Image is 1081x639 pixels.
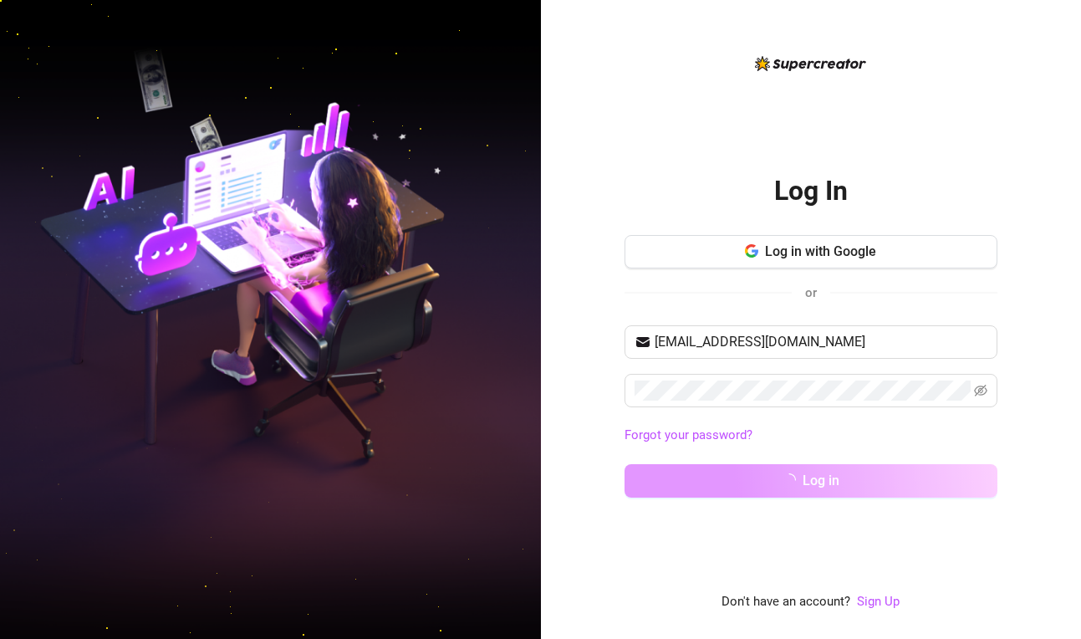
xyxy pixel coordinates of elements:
[625,427,752,442] a: Forgot your password?
[625,235,997,268] button: Log in with Google
[625,464,997,498] button: Log in
[803,473,839,488] span: Log in
[805,285,817,300] span: or
[765,243,876,259] span: Log in with Google
[857,594,900,609] a: Sign Up
[774,174,848,208] h2: Log In
[625,426,997,446] a: Forgot your password?
[755,56,866,71] img: logo-BBDzfeDw.svg
[783,473,796,487] span: loading
[974,384,987,397] span: eye-invisible
[655,332,987,352] input: Your email
[722,592,850,612] span: Don't have an account?
[857,592,900,612] a: Sign Up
